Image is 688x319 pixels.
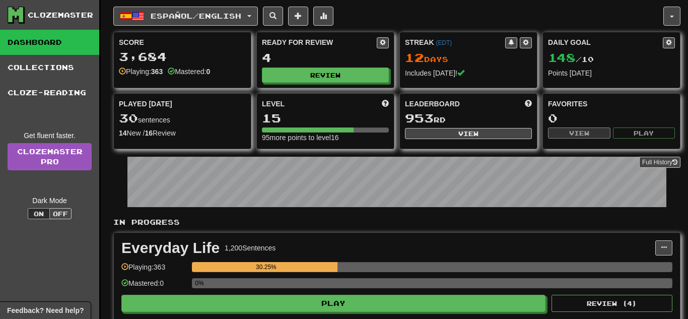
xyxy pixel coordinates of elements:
span: 148 [548,50,576,65]
div: Ready for Review [262,37,377,47]
span: This week in points, UTC [525,99,532,109]
div: Favorites [548,99,675,109]
strong: 14 [119,129,127,137]
div: Clozemaster [28,10,93,20]
div: 15 [262,112,389,124]
div: Get fluent faster. [8,131,92,141]
div: Day s [405,51,532,65]
button: Search sentences [263,7,283,26]
div: 30.25% [195,262,337,272]
button: Full History [639,157,680,168]
div: 1,200 Sentences [225,243,276,253]
div: rd [405,112,532,125]
div: 3,684 [119,50,246,63]
div: Dark Mode [8,196,92,206]
span: 12 [405,50,424,65]
div: New / Review [119,128,246,138]
button: Review (4) [552,295,672,312]
span: 30 [119,111,138,125]
a: ClozemasterPro [8,143,92,170]
button: On [28,208,50,219]
button: Español/English [113,7,258,26]
span: Played [DATE] [119,99,172,109]
span: Level [262,99,285,109]
div: Daily Goal [548,37,663,48]
button: Play [121,295,545,312]
strong: 363 [151,68,163,76]
span: Leaderboard [405,99,460,109]
div: Points [DATE] [548,68,675,78]
button: Play [613,127,675,139]
p: In Progress [113,217,680,227]
a: (EDT) [436,39,452,46]
div: Mastered: 0 [121,278,187,295]
button: View [548,127,610,139]
div: Includes [DATE]! [405,68,532,78]
button: Review [262,68,389,83]
span: Open feedback widget [7,305,84,315]
span: 953 [405,111,434,125]
button: More stats [313,7,333,26]
button: Off [49,208,72,219]
button: View [405,128,532,139]
button: Add sentence to collection [288,7,308,26]
div: Mastered: [168,67,210,77]
div: Score [119,37,246,47]
div: sentences [119,112,246,125]
div: Everyday Life [121,240,220,256]
span: Español / English [151,12,241,20]
div: Streak [405,37,505,47]
span: Score more points to level up [382,99,389,109]
div: Playing: [119,67,163,77]
span: / 10 [548,55,594,63]
div: 4 [262,51,389,64]
strong: 0 [206,68,210,76]
div: 0 [548,112,675,124]
strong: 16 [145,129,153,137]
div: Playing: 363 [121,262,187,279]
div: 95 more points to level 16 [262,133,389,143]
